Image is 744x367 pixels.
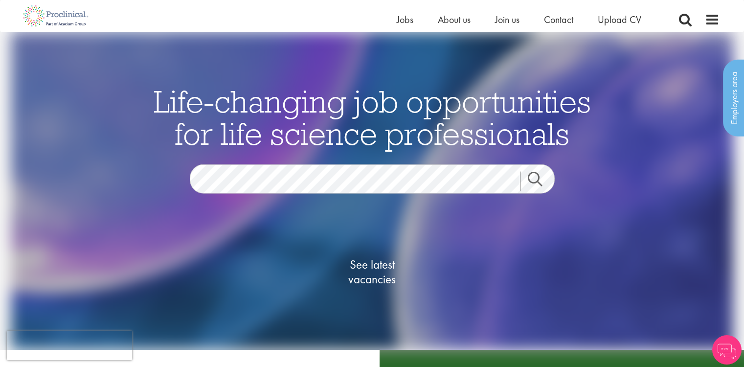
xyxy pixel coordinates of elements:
a: About us [438,13,471,26]
a: Contact [544,13,573,26]
img: Chatbot [712,335,742,365]
iframe: reCAPTCHA [7,331,132,360]
a: Upload CV [598,13,641,26]
a: Jobs [397,13,413,26]
span: See latest vacancies [323,257,421,286]
a: Job search submit button [520,171,562,191]
span: Life-changing job opportunities for life science professionals [154,81,591,153]
a: See latestvacancies [323,218,421,325]
img: candidate home [11,32,733,350]
a: Join us [495,13,519,26]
